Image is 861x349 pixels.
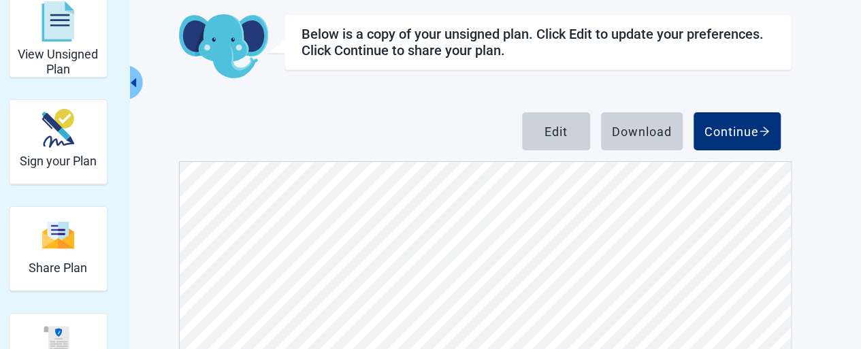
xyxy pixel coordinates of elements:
button: Download [601,112,683,150]
div: Continue [704,124,770,138]
img: make_plan_official-CpYJDfBD.svg [42,109,74,148]
img: svg%3e [42,1,74,42]
button: Continue arrow-right [694,112,781,150]
div: Download [612,124,672,138]
span: arrow-right [759,126,770,137]
h2: Share Plan [29,261,87,276]
h2: Sign your Plan [20,154,97,169]
div: Share Plan [9,206,108,291]
span: caret-left [127,76,140,89]
h1: Below is a copy of your unsigned plan. Click Edit to update your preferences. Click Continue to s... [302,26,775,59]
img: Koda Elephant [179,14,268,80]
div: Sign your Plan [9,99,108,184]
div: Edit [545,124,568,138]
button: Collapse menu [125,65,142,99]
h2: View Unsigned Plan [15,47,101,76]
button: Edit [522,112,590,150]
img: svg%3e [42,220,74,250]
